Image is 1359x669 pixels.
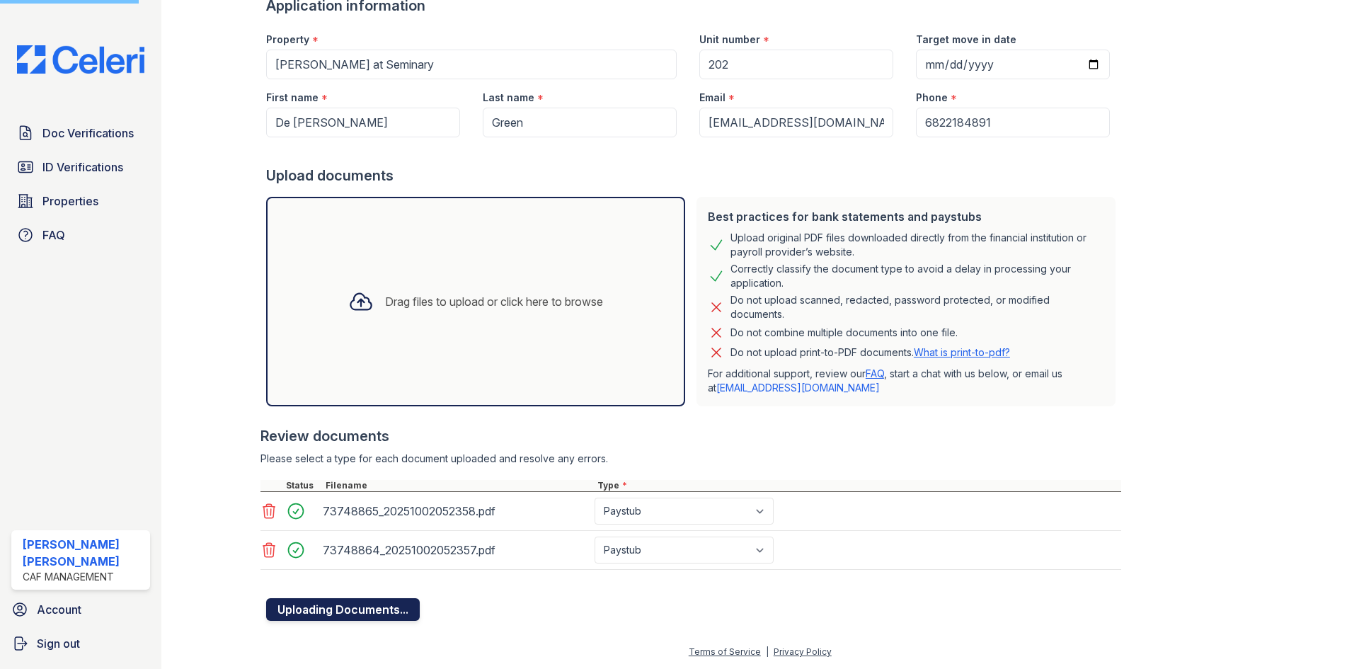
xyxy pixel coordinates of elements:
div: | [766,646,769,657]
button: Uploading Documents... [266,598,420,621]
div: Review documents [260,426,1121,446]
div: Do not combine multiple documents into one file. [730,324,958,341]
div: 73748865_20251002052358.pdf [323,500,589,522]
a: Account [6,595,156,624]
a: Properties [11,187,150,215]
div: Status [283,480,323,491]
a: FAQ [11,221,150,249]
div: Upload documents [266,166,1121,185]
span: Sign out [37,635,80,652]
label: Email [699,91,726,105]
a: FAQ [866,367,884,379]
div: Do not upload scanned, redacted, password protected, or modified documents. [730,293,1104,321]
div: [PERSON_NAME] [PERSON_NAME] [23,536,144,570]
img: CE_Logo_Blue-a8612792a0a2168367f1c8372b55b34899dd931a85d93a1a3d3e32e68fde9ad4.png [6,45,156,74]
div: Drag files to upload or click here to browse [385,293,603,310]
a: Terms of Service [689,646,761,657]
a: ID Verifications [11,153,150,181]
label: Unit number [699,33,760,47]
p: Do not upload print-to-PDF documents. [730,345,1010,360]
span: FAQ [42,227,65,244]
p: For additional support, review our , start a chat with us below, or email us at [708,367,1104,395]
a: Doc Verifications [11,119,150,147]
div: 73748864_20251002052357.pdf [323,539,589,561]
div: Best practices for bank statements and paystubs [708,208,1104,225]
label: Phone [916,91,948,105]
div: Please select a type for each document uploaded and resolve any errors. [260,452,1121,466]
div: Upload original PDF files downloaded directly from the financial institution or payroll provider’... [730,231,1104,259]
div: Type [595,480,1121,491]
a: [EMAIL_ADDRESS][DOMAIN_NAME] [716,382,880,394]
span: ID Verifications [42,159,123,176]
label: First name [266,91,319,105]
span: Account [37,601,81,618]
div: Filename [323,480,595,491]
a: Sign out [6,629,156,658]
span: Doc Verifications [42,125,134,142]
span: Properties [42,193,98,210]
div: Correctly classify the document type to avoid a delay in processing your application. [730,262,1104,290]
a: Privacy Policy [774,646,832,657]
a: What is print-to-pdf? [914,346,1010,358]
div: CAF Management [23,570,144,584]
label: Last name [483,91,534,105]
label: Property [266,33,309,47]
label: Target move in date [916,33,1016,47]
